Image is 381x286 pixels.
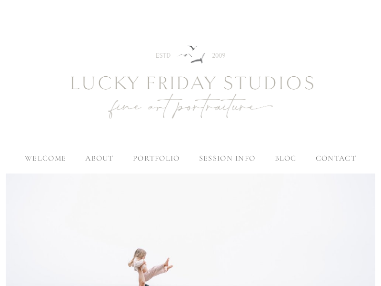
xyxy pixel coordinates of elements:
a: contact [316,153,356,163]
img: Newborn Photography Denver | Lucky Friday Studios [19,11,362,154]
label: about [85,153,113,163]
a: welcome [25,153,66,163]
label: session info [199,153,255,163]
a: blog [275,153,297,163]
label: portfolio [133,153,180,163]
